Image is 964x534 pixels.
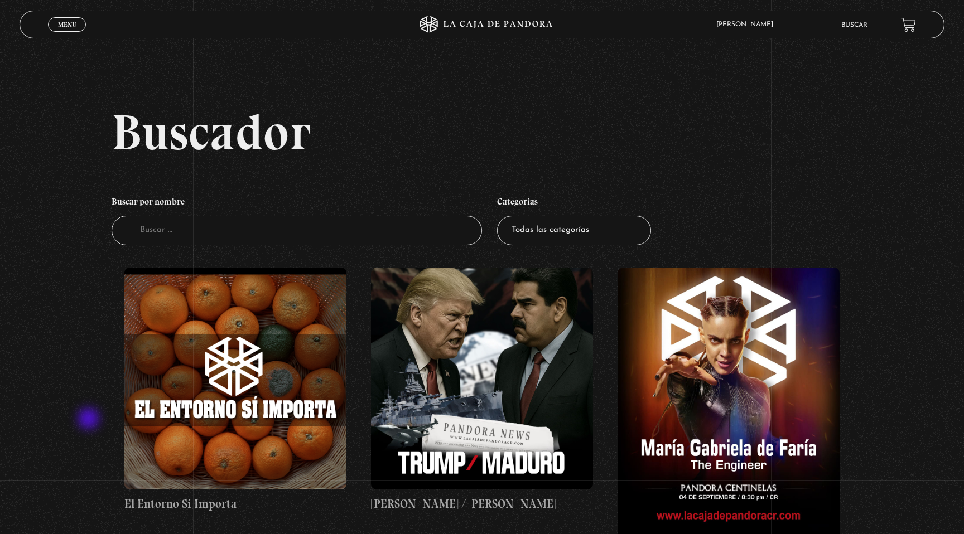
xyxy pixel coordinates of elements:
span: [PERSON_NAME] [711,21,784,28]
h4: El Entorno Sí Importa [124,495,346,513]
a: Buscar [841,22,867,28]
a: [PERSON_NAME] / [PERSON_NAME] [371,268,593,513]
h4: [PERSON_NAME] / [PERSON_NAME] [371,495,593,513]
span: Cerrar [54,31,80,38]
a: View your shopping cart [901,17,916,32]
h4: Buscar por nombre [112,191,482,216]
h4: Categorías [497,191,651,216]
a: El Entorno Sí Importa [124,268,346,513]
h2: Buscador [112,107,944,157]
span: Menu [58,21,76,28]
